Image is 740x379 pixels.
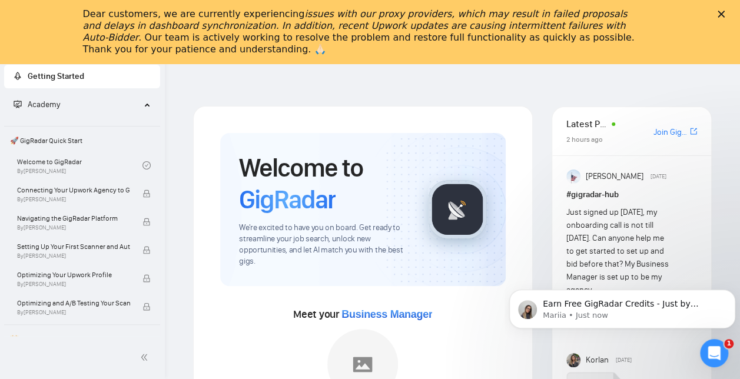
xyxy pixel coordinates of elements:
span: double-left [140,351,152,363]
iframe: Intercom live chat [700,339,728,367]
span: lock [142,218,151,226]
span: Setting Up Your First Scanner and Auto-Bidder [17,241,130,252]
div: Just signed up [DATE], my onboarding call is not till [DATE]. Can anyone help me to get started t... [566,206,671,297]
span: Getting Started [28,71,84,81]
div: Close [718,11,729,18]
i: issues with our proxy providers, which may result in failed proposals and delays in dashboard syn... [83,8,628,43]
a: Welcome to GigRadarBy[PERSON_NAME] [17,152,142,178]
img: Korlan [566,353,580,367]
span: [DATE] [651,171,666,182]
span: 2 hours ago [566,135,603,144]
span: GigRadar [239,184,336,215]
span: lock [142,189,151,198]
h1: Welcome to [239,152,409,215]
span: check-circle [142,161,151,169]
span: By [PERSON_NAME] [17,224,130,231]
span: We're excited to have you on board. Get ready to streamline your job search, unlock new opportuni... [239,222,409,267]
span: [PERSON_NAME] [585,170,643,183]
span: By [PERSON_NAME] [17,252,130,260]
span: Latest Posts from the GigRadar Community [566,117,608,131]
h1: # gigradar-hub [566,188,697,201]
a: Join GigRadar Slack Community [653,126,688,139]
span: Korlan [585,354,608,367]
img: gigradar-logo.png [428,180,487,239]
a: export [690,126,697,137]
span: [DATE] [616,355,632,365]
span: lock [142,246,151,254]
span: 1 [724,339,734,348]
iframe: Intercom notifications message [505,265,740,347]
span: lock [142,274,151,282]
span: Navigating the GigRadar Platform [17,212,130,224]
span: By [PERSON_NAME] [17,196,130,203]
span: Business Manager [341,308,432,320]
span: fund-projection-screen [14,100,22,108]
span: Academy [28,99,60,109]
span: Optimizing and A/B Testing Your Scanner for Better Results [17,297,130,309]
span: Optimizing Your Upwork Profile [17,269,130,281]
span: Academy [14,99,60,109]
span: export [690,127,697,136]
span: 🚀 GigRadar Quick Start [5,129,159,152]
span: 👑 Agency Success with GigRadar [5,327,159,351]
span: By [PERSON_NAME] [17,281,130,288]
span: Meet your [293,308,432,321]
span: By [PERSON_NAME] [17,309,130,316]
li: Getting Started [4,65,160,88]
span: lock [142,302,151,311]
span: Connecting Your Upwork Agency to GigRadar [17,184,130,196]
div: Dear customers, we are currently experiencing . Our team is actively working to resolve the probl... [83,8,639,55]
img: Anisuzzaman Khan [566,169,580,184]
span: rocket [14,72,22,80]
